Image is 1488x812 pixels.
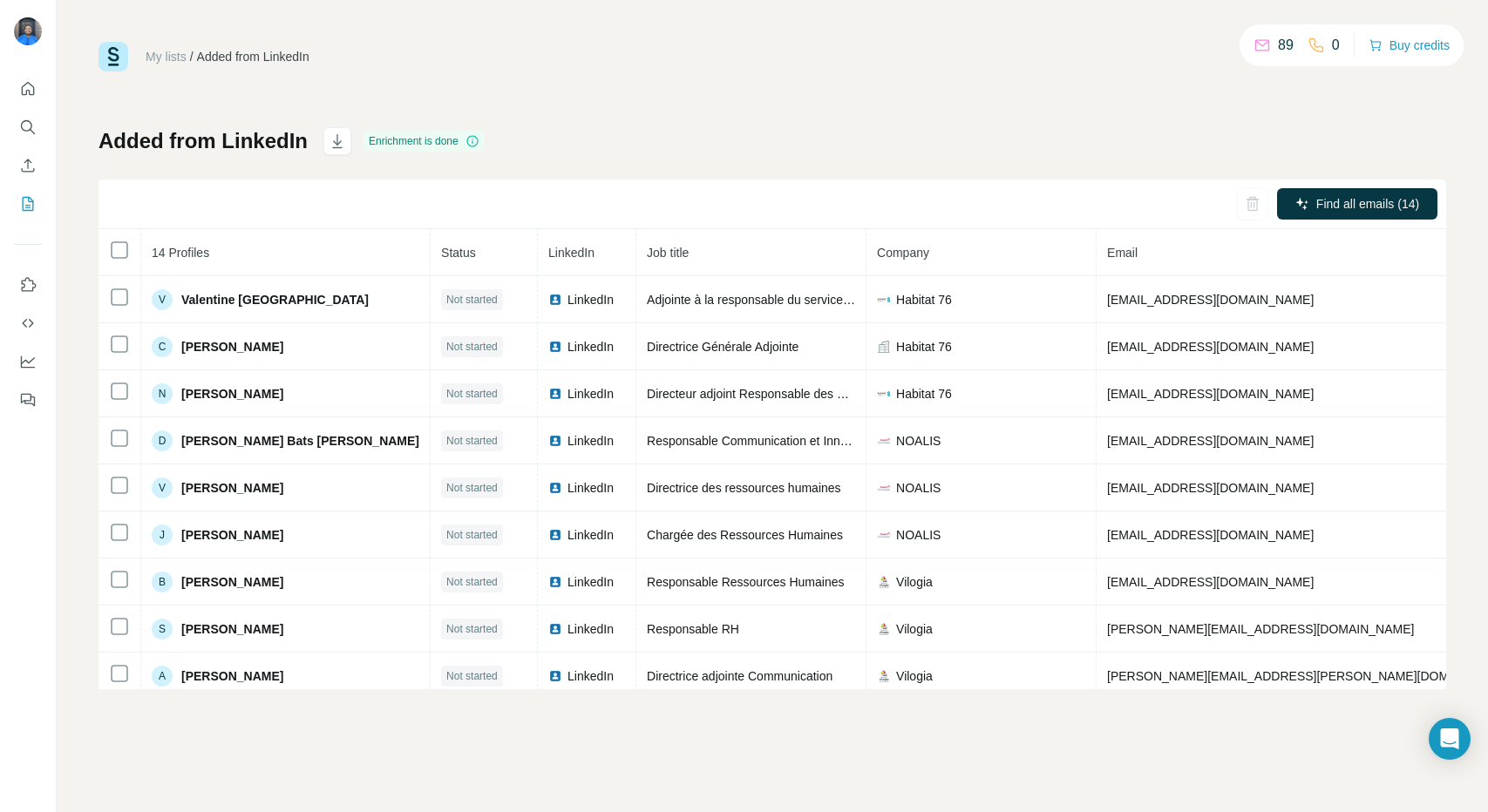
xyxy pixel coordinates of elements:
[14,188,42,220] button: My lists
[152,666,173,687] div: A
[896,620,933,638] span: Vilogia
[896,385,952,403] span: Habitat 76
[548,293,562,307] img: LinkedIn logo
[877,622,891,636] img: company-logo
[567,479,614,497] span: LinkedIn
[896,338,952,355] span: Habitat 76
[146,50,187,64] a: My lists
[567,432,614,450] span: LinkedIn
[1107,387,1314,401] span: [EMAIL_ADDRESS][DOMAIN_NAME]
[181,479,283,497] span: [PERSON_NAME]
[152,572,173,592] div: B
[548,246,595,260] span: LinkedIn
[548,528,562,542] img: LinkedIn logo
[567,526,614,544] span: LinkedIn
[877,575,891,589] img: company-logo
[548,481,562,495] img: LinkedIn logo
[548,575,562,589] img: LinkedIn logo
[896,479,941,497] span: NOALIS
[647,387,963,401] span: Directeur adjoint Responsable des Systèmes d'information
[190,48,194,65] li: /
[181,338,283,355] span: [PERSON_NAME]
[14,308,42,339] button: Use Surfe API
[152,383,173,404] div: N
[647,293,928,307] span: Adjointe à la responsable du service communication
[877,246,929,260] span: Company
[877,669,891,683] img: company-logo
[896,526,941,544] span: NOALIS
[1316,195,1419,213] span: Find all emails (14)
[1107,434,1314,448] span: [EMAIL_ADDRESS][DOMAIN_NAME]
[152,430,173,451] div: D
[446,339,498,355] span: Not started
[1429,718,1471,760] div: Open Intercom Messenger
[647,434,880,448] span: Responsable Communication et Innovation
[1332,35,1340,56] p: 0
[647,340,798,354] span: Directrice Générale Adjointe
[152,246,209,260] span: 14 Profiles
[896,291,952,308] span: Habitat 76
[548,387,562,401] img: LinkedIn logo
[567,291,614,308] span: LinkedIn
[197,48,309,65] div: Added from LinkedIn
[181,432,419,450] span: [PERSON_NAME] Bats [PERSON_NAME]
[548,622,562,636] img: LinkedIn logo
[364,131,485,152] div: Enrichment is done
[647,481,841,495] span: Directrice des ressources humaines
[1107,340,1314,354] span: [EMAIL_ADDRESS][DOMAIN_NAME]
[1107,622,1414,636] span: [PERSON_NAME][EMAIL_ADDRESS][DOMAIN_NAME]
[877,528,891,542] img: company-logo
[567,385,614,403] span: LinkedIn
[877,387,891,401] img: company-logo
[647,669,832,683] span: Directrice adjointe Communication
[647,246,689,260] span: Job title
[14,150,42,181] button: Enrich CSV
[181,573,283,591] span: [PERSON_NAME]
[14,346,42,377] button: Dashboard
[14,269,42,301] button: Use Surfe on LinkedIn
[567,573,614,591] span: LinkedIn
[567,620,614,638] span: LinkedIn
[877,481,891,495] img: company-logo
[446,386,498,402] span: Not started
[647,528,843,542] span: Chargée des Ressources Humaines
[181,291,369,308] span: Valentine [GEOGRAPHIC_DATA]
[181,385,283,403] span: [PERSON_NAME]
[548,434,562,448] img: LinkedIn logo
[441,246,476,260] span: Status
[1278,35,1294,56] p: 89
[1107,575,1314,589] span: [EMAIL_ADDRESS][DOMAIN_NAME]
[446,480,498,496] span: Not started
[548,340,562,354] img: LinkedIn logo
[548,669,562,683] img: LinkedIn logo
[152,619,173,639] div: S
[14,73,42,105] button: Quick start
[1277,188,1437,220] button: Find all emails (14)
[567,667,614,685] span: LinkedIn
[446,527,498,543] span: Not started
[152,477,173,498] div: V
[877,293,891,307] img: company-logo
[14,112,42,143] button: Search
[181,620,283,638] span: [PERSON_NAME]
[152,289,173,310] div: V
[1107,528,1314,542] span: [EMAIL_ADDRESS][DOMAIN_NAME]
[647,622,739,636] span: Responsable RH
[896,432,941,450] span: NOALIS
[647,575,844,589] span: Responsable Ressources Humaines
[181,667,283,685] span: [PERSON_NAME]
[446,433,498,449] span: Not started
[896,667,933,685] span: Vilogia
[99,42,128,71] img: Surfe Logo
[1107,481,1314,495] span: [EMAIL_ADDRESS][DOMAIN_NAME]
[99,127,308,155] h1: Added from LinkedIn
[1107,246,1138,260] span: Email
[446,621,498,637] span: Not started
[14,384,42,416] button: Feedback
[181,526,283,544] span: [PERSON_NAME]
[1107,293,1314,307] span: [EMAIL_ADDRESS][DOMAIN_NAME]
[896,573,933,591] span: Vilogia
[446,574,498,590] span: Not started
[14,17,42,45] img: Avatar
[1369,33,1450,58] button: Buy credits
